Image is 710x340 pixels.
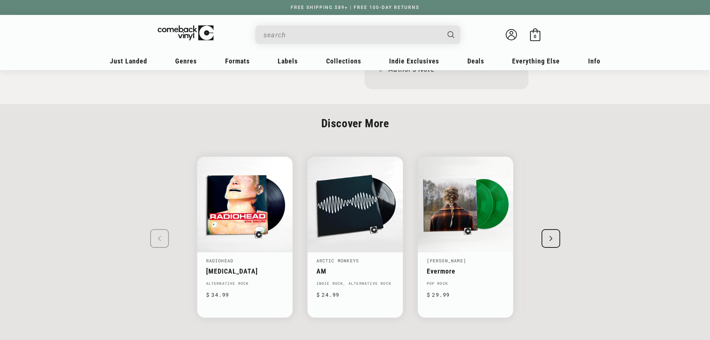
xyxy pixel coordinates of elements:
span: Everything Else [512,57,560,65]
li: 1 / 6 [197,157,293,318]
a: Evermore [427,267,504,275]
li: 3 / 6 [418,157,513,318]
div: Next slide [542,229,560,248]
a: [MEDICAL_DATA] [206,267,284,275]
div: Search [255,25,460,44]
button: Search [441,25,461,44]
span: Formats [225,57,250,65]
span: Collections [326,57,361,65]
li: 2 / 6 [307,157,403,318]
span: 0 [534,34,536,39]
span: Just Landed [110,57,147,65]
span: Info [588,57,600,65]
a: Arctic Monkeys [316,258,359,263]
span: Indie Exclusives [389,57,439,65]
a: FREE SHIPPING $89+ | FREE 100-DAY RETURNS [283,5,427,10]
span: Genres [175,57,197,65]
a: [PERSON_NAME] [427,258,467,263]
a: AM [316,267,394,275]
span: Labels [278,57,298,65]
span: Deals [467,57,484,65]
a: Radiohead [206,258,234,263]
input: When autocomplete results are available use up and down arrows to review and enter to select [264,27,440,43]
